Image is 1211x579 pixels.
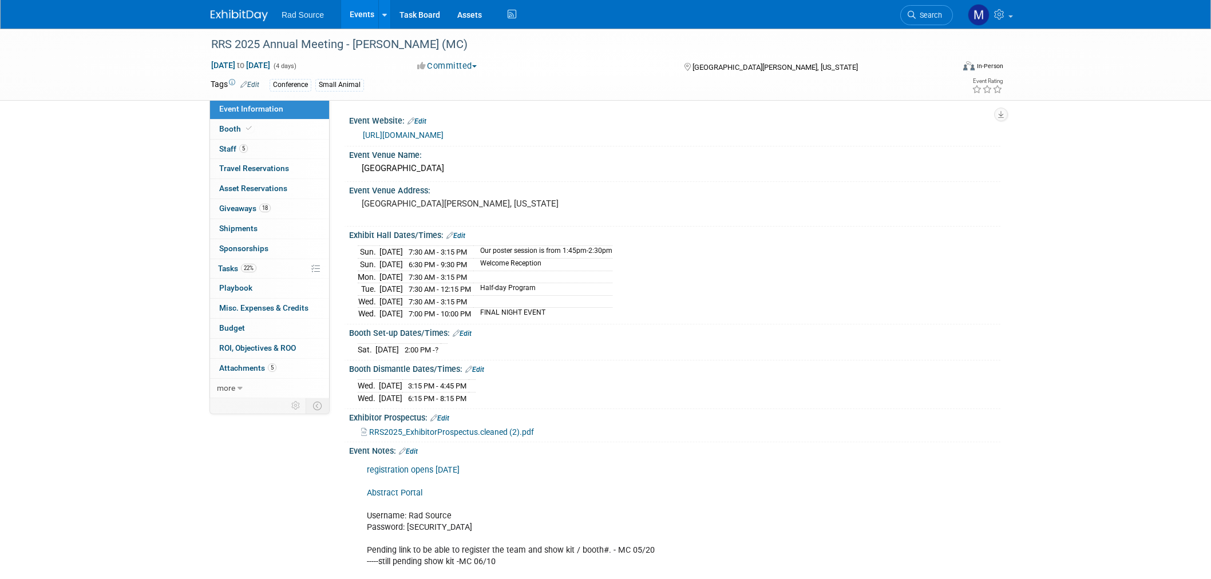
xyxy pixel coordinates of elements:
[409,260,467,269] span: 6:30 PM - 9:30 PM
[210,339,329,358] a: ROI, Objectives & ROO
[211,78,259,92] td: Tags
[235,61,246,70] span: to
[272,62,296,70] span: (4 days)
[219,283,252,292] span: Playbook
[219,343,296,352] span: ROI, Objectives & ROO
[407,117,426,125] a: Edit
[379,246,403,259] td: [DATE]
[219,323,245,332] span: Budget
[413,60,481,72] button: Committed
[473,259,612,271] td: Welcome Reception
[430,414,449,422] a: Edit
[692,63,858,72] span: [GEOGRAPHIC_DATA][PERSON_NAME], [US_STATE]
[361,427,534,437] a: RRS2025_ExhibitorProspectus.cleaned (2).pdf
[349,146,1000,161] div: Event Venue Name:
[409,285,471,294] span: 7:30 AM - 12:15 PM
[369,427,534,437] span: RRS2025_ExhibitorProspectus.cleaned (2).pdf
[219,244,268,253] span: Sponsorships
[362,199,608,209] pre: [GEOGRAPHIC_DATA][PERSON_NAME], [US_STATE]
[239,144,248,153] span: 5
[210,359,329,378] a: Attachments5
[916,11,942,19] span: Search
[473,283,612,296] td: Half-day Program
[219,104,283,113] span: Event Information
[358,380,379,392] td: Wed.
[453,330,472,338] a: Edit
[219,204,271,213] span: Giveaways
[349,442,1000,457] div: Event Notes:
[399,447,418,455] a: Edit
[409,298,467,306] span: 7:30 AM - 3:15 PM
[282,10,324,19] span: Rad Source
[885,60,1003,77] div: Event Format
[446,232,465,240] a: Edit
[976,62,1003,70] div: In-Person
[358,392,379,404] td: Wed.
[349,324,1000,339] div: Booth Set-up Dates/Times:
[210,140,329,159] a: Staff5
[358,246,379,259] td: Sun.
[219,303,308,312] span: Misc. Expenses & Credits
[246,125,252,132] i: Booth reservation complete
[367,488,422,498] a: Abstract Portal
[379,308,403,320] td: [DATE]
[210,179,329,199] a: Asset Reservations
[306,398,330,413] td: Toggle Event Tabs
[408,394,466,403] span: 6:15 PM - 8:15 PM
[409,273,467,281] span: 7:30 AM - 3:15 PM
[210,279,329,298] a: Playbook
[207,34,936,55] div: RRS 2025 Annual Meeting - [PERSON_NAME] (MC)
[379,380,402,392] td: [DATE]
[473,246,612,259] td: Our poster session is from 1:45pm-2:30pm
[408,382,466,390] span: 3:15 PM - 4:45 PM
[218,264,256,273] span: Tasks
[379,259,403,271] td: [DATE]
[358,308,379,320] td: Wed.
[358,283,379,296] td: Tue.
[210,219,329,239] a: Shipments
[473,308,612,320] td: FINAL NIGHT EVENT
[358,271,379,283] td: Mon.
[219,363,276,372] span: Attachments
[379,392,402,404] td: [DATE]
[465,366,484,374] a: Edit
[363,130,444,140] a: [URL][DOMAIN_NAME]
[968,4,990,26] img: Melissa Conboy
[349,409,1000,424] div: Exhibitor Prospectus:
[219,124,254,133] span: Booth
[210,239,329,259] a: Sponsorships
[379,283,403,296] td: [DATE]
[367,465,460,475] a: registration opens [DATE]
[219,184,287,193] span: Asset Reservations
[210,159,329,179] a: Travel Reservations
[315,79,364,91] div: Small Animal
[211,10,268,21] img: ExhibitDay
[219,224,258,233] span: Shipments
[210,379,329,398] a: more
[405,346,438,354] span: 2:00 PM -
[241,264,256,272] span: 22%
[349,360,1000,375] div: Booth Dismantle Dates/Times:
[379,271,403,283] td: [DATE]
[349,227,1000,241] div: Exhibit Hall Dates/Times:
[210,100,329,119] a: Event Information
[358,344,375,356] td: Sat.
[240,81,259,89] a: Edit
[963,61,975,70] img: Format-Inperson.png
[409,248,467,256] span: 7:30 AM - 3:15 PM
[268,363,276,372] span: 5
[219,164,289,173] span: Travel Reservations
[435,346,438,354] span: ?
[217,383,235,392] span: more
[900,5,953,25] a: Search
[349,182,1000,196] div: Event Venue Address:
[972,78,1003,84] div: Event Rating
[379,295,403,308] td: [DATE]
[210,259,329,279] a: Tasks22%
[358,295,379,308] td: Wed.
[349,112,1000,127] div: Event Website:
[358,160,992,177] div: [GEOGRAPHIC_DATA]
[219,144,248,153] span: Staff
[286,398,306,413] td: Personalize Event Tab Strip
[210,319,329,338] a: Budget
